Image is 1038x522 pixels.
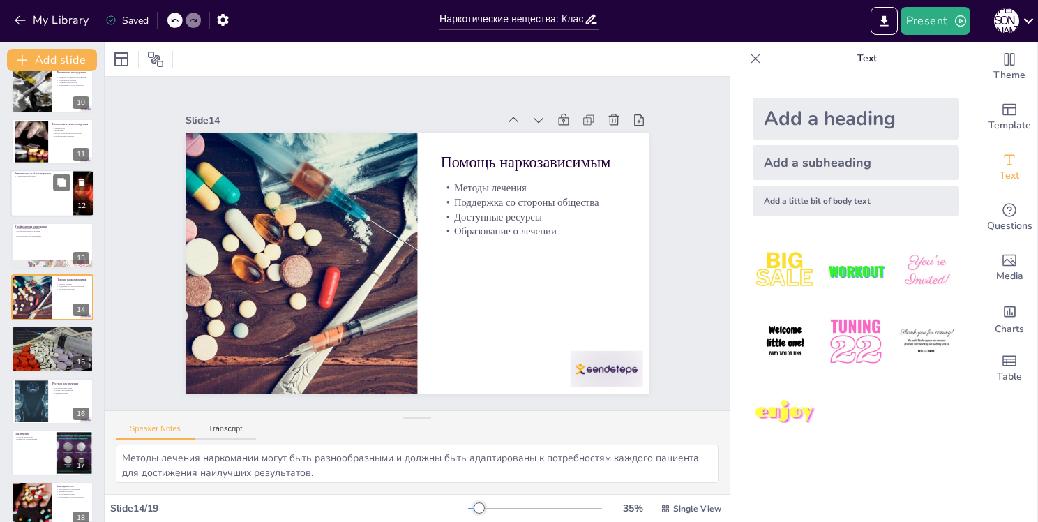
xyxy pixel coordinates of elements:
[445,184,631,217] p: Методы лечения
[441,227,627,260] p: Образование о лечении
[15,172,69,176] p: Зависимость и её последствия
[981,243,1037,293] div: Add images, graphics, shapes or video
[73,252,89,264] div: 13
[11,430,93,476] div: 17
[11,378,93,424] div: 16
[981,193,1037,243] div: Get real-time input from your audience
[73,96,89,109] div: 10
[57,290,89,293] p: Образование о лечении
[110,502,468,515] div: Slide 14 / 19
[57,495,89,498] p: Образование и осведомленность
[15,438,52,441] p: Важность профилактики
[894,309,959,374] img: 6.jpeg
[753,380,818,445] img: 7.jpeg
[57,285,89,288] p: Поддержка со стороны общества
[753,98,959,140] div: Add a heading
[57,484,89,488] p: Благодарности
[439,9,584,29] input: Insert title
[52,130,89,133] p: Депрессия
[993,68,1025,83] span: Theme
[448,154,635,195] p: Помощь наркозависимым
[11,274,93,320] div: 14
[15,441,52,444] p: Образование и осведомленность
[894,239,959,304] img: 3.jpeg
[994,8,1019,33] div: А [PERSON_NAME]
[15,334,89,336] p: Химическая природа наркотиков
[996,269,1023,284] span: Media
[753,186,959,216] div: Add a little bit of body text
[195,424,257,440] button: Transcript
[53,174,70,191] button: Duplicate Slide
[15,331,89,334] p: Примеры структурных формул
[981,343,1037,394] div: Add a table
[823,309,888,374] img: 5.jpeg
[15,328,89,332] p: Структурные формулы наркотиков
[57,490,89,493] p: Значимость темы
[110,48,133,70] div: Layout
[15,443,52,446] p: Социальная ответственность
[11,326,93,372] div: 15
[994,7,1019,35] button: А [PERSON_NAME]
[57,283,89,285] p: Методы лечения
[57,84,89,87] p: Образование и осведомленность
[15,224,89,228] p: Профилактика наркомании
[871,7,898,35] button: Export to PowerPoint
[15,336,89,339] p: Влияние на организм
[73,408,89,420] div: 16
[52,132,89,135] p: Другие психические расстройства
[981,142,1037,193] div: Add text boxes
[15,177,69,180] p: Экономические проблемы
[15,338,89,341] p: Образование и осведомленность
[57,81,89,84] p: Снижение иммунитета
[11,119,93,165] div: 11
[981,293,1037,343] div: Add charts and graphs
[52,122,89,126] p: Психологические последствия
[444,198,630,232] p: Поддержка со стороны общества
[147,51,164,68] span: Position
[57,278,89,282] p: Помощь наркозависимым
[116,445,719,483] textarea: Методы лечения наркомании могут быть разнообразными и должны быть адаптированы к потребностям каж...
[73,200,90,213] div: 12
[52,127,89,130] p: Тревожность
[673,503,721,514] span: Single View
[199,90,511,136] div: Slide 14
[997,369,1022,385] span: Table
[57,70,89,74] p: Физические последствия
[767,42,968,75] p: Text
[1000,168,1019,184] span: Text
[823,239,888,304] img: 2.jpeg
[57,79,89,82] p: Повреждение органов
[753,239,818,304] img: 1.jpeg
[981,42,1037,92] div: Change the overall theme
[901,7,970,35] button: Present
[15,183,69,186] p: Ухудшение здоровья
[52,391,89,394] p: Онлайн-ресурсы
[616,502,649,515] div: 35 %
[995,322,1024,337] span: Charts
[57,488,89,491] p: Благодарность участникам
[73,356,89,368] div: 15
[981,92,1037,142] div: Add ready made slides
[57,76,89,79] p: Сердечно-сосудистые заболевания
[52,387,89,389] p: Рекомендуемые книги
[15,432,52,436] p: Заключение
[988,118,1031,133] span: Template
[52,394,89,397] p: Образование и осведомленность
[116,424,195,440] button: Speaker Notes
[15,234,89,237] p: Партнерство с организациями
[105,14,149,27] div: Saved
[52,135,89,137] p: Профилактика и лечение
[753,145,959,180] div: Add a subheading
[52,381,89,385] p: Ресурсы для изучения
[73,148,89,161] div: 11
[15,180,69,183] p: Правовые проблемы
[57,493,89,495] p: Надежда на будущее
[753,309,818,374] img: 4.jpeg
[15,232,89,235] p: Вовлечение сообщества
[10,170,94,217] div: 12
[73,174,90,191] button: Delete Slide
[15,175,69,178] p: Социальные проблемы
[57,288,89,290] p: Доступные ресурсы
[15,435,52,438] p: Угроза для здоровья
[11,223,93,269] div: 13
